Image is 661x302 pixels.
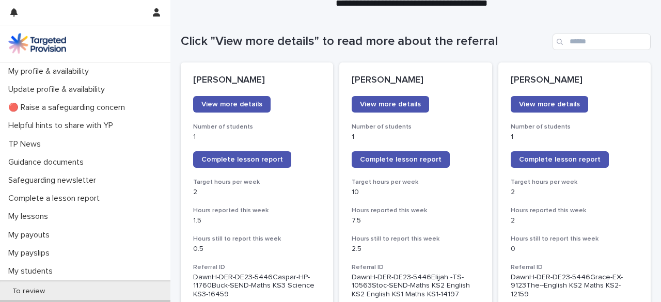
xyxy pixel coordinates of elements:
p: 2.5 [352,245,479,253]
h3: Hours reported this week [352,206,479,215]
h3: Hours reported this week [193,206,321,215]
p: 7.5 [352,216,479,225]
p: DawnH-DER-DE23-5446Elijah -TS-10563Stoc-SEND-Maths KS2 English KS2 English KS1 Maths KS1-14197 [352,273,479,299]
p: [PERSON_NAME] [352,75,479,86]
p: 1.5 [193,216,321,225]
p: My payouts [4,230,58,240]
h3: Number of students [511,123,638,131]
span: Complete lesson report [519,156,601,163]
p: 2 [511,216,638,225]
img: M5nRWzHhSzIhMunXDL62 [8,33,66,54]
p: My profile & availability [4,67,97,76]
p: 2 [511,188,638,197]
a: View more details [511,96,588,113]
h3: Target hours per week [193,178,321,186]
span: Complete lesson report [360,156,442,163]
span: View more details [519,101,580,108]
p: Complete a lesson report [4,194,108,203]
p: 1 [193,133,321,141]
p: 0.5 [193,245,321,253]
span: Complete lesson report [201,156,283,163]
p: To review [4,287,53,296]
h3: Number of students [193,123,321,131]
p: [PERSON_NAME] [511,75,638,86]
p: TP News [4,139,49,149]
p: My students [4,266,61,276]
p: 2 [193,188,321,197]
h3: Hours still to report this week [352,235,479,243]
a: View more details [193,96,271,113]
p: Guidance documents [4,157,92,167]
p: DawnH-DER-DE23-5446Grace-EX-9123The--English KS2 Maths KS2-12159 [511,273,638,299]
h3: Hours still to report this week [193,235,321,243]
h1: Click "View more details" to read more about the referral [181,34,548,49]
a: Complete lesson report [352,151,450,168]
p: Helpful hints to share with YP [4,121,121,131]
p: 1 [352,133,479,141]
h3: Number of students [352,123,479,131]
p: 🔴 Raise a safeguarding concern [4,103,133,113]
h3: Target hours per week [511,178,638,186]
a: Complete lesson report [193,151,291,168]
h3: Hours still to report this week [511,235,638,243]
p: My lessons [4,212,56,221]
a: Complete lesson report [511,151,609,168]
h3: Referral ID [352,263,479,272]
p: 0 [511,245,638,253]
p: 10 [352,188,479,197]
p: [PERSON_NAME] [193,75,321,86]
h3: Target hours per week [352,178,479,186]
input: Search [553,34,651,50]
p: Safeguarding newsletter [4,176,104,185]
p: DawnH-DER-DE23-5446Caspar-HP-11760Buck-SEND-Maths KS3 Science KS3-16459 [193,273,321,299]
h3: Referral ID [193,263,321,272]
a: View more details [352,96,429,113]
h3: Referral ID [511,263,638,272]
p: Update profile & availability [4,85,113,94]
p: 1 [511,133,638,141]
h3: Hours reported this week [511,206,638,215]
span: View more details [201,101,262,108]
p: My payslips [4,248,58,258]
span: View more details [360,101,421,108]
